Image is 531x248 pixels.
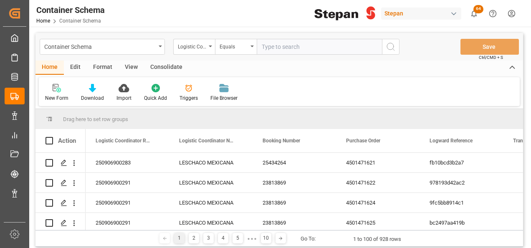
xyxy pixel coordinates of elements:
div: 4501471621 [336,153,420,172]
div: Container Schema [44,41,156,51]
div: LESCHACO MEXICANA [169,153,253,172]
div: LESCHACO MEXICANA [169,213,253,233]
img: Stepan_Company_logo.svg.png_1713531530.png [314,6,375,21]
div: LESCHACO MEXICANA [169,173,253,192]
span: Logistic Coordinator Name [179,138,235,144]
span: 64 [473,5,483,13]
div: Format [87,61,119,75]
div: Press SPACE to select this row. [35,153,86,173]
div: Action [58,137,76,144]
a: Home [36,18,50,24]
div: View [119,61,144,75]
div: 2 [189,233,199,243]
div: bc2497aa419b [420,213,503,233]
button: open menu [173,39,215,55]
div: Triggers [180,94,198,102]
button: show 64 new notifications [465,4,483,23]
div: 10 [261,233,271,243]
div: 25434264 [253,153,336,172]
div: 23813869 [253,213,336,233]
div: Quick Add [144,94,167,102]
div: File Browser [210,94,238,102]
span: Drag here to set row groups [63,116,128,122]
div: 5 [233,233,243,243]
button: open menu [40,39,165,55]
button: Stepan [381,5,465,21]
div: 250906900283 [86,153,169,172]
div: 23813869 [253,173,336,192]
div: New Form [45,94,68,102]
div: ● ● ● [247,235,256,242]
div: Press SPACE to select this row. [35,193,86,213]
div: Equals [220,41,248,51]
span: Booking Number [263,138,300,144]
div: 3 [203,233,214,243]
div: Press SPACE to select this row. [35,173,86,193]
button: open menu [215,39,257,55]
span: Purchase Order [346,138,380,144]
div: Edit [64,61,87,75]
div: LESCHACO MEXICANA [169,193,253,213]
div: Go To: [301,235,316,243]
span: Logistic Coordinator Reference Number [96,138,152,144]
div: 23813869 [253,193,336,213]
button: search button [382,39,400,55]
div: 9fc5bb8914c1 [420,193,503,213]
div: Container Schema [36,4,105,16]
div: fb10bcd3b2a7 [420,153,503,172]
button: Save [460,39,519,55]
div: 1 to 100 of 928 rows [353,235,401,243]
div: Logistic Coordinator Reference Number [178,41,206,51]
div: Import [116,94,131,102]
div: 4 [218,233,228,243]
button: Help Center [483,4,502,23]
div: 4501471622 [336,173,420,192]
div: 250906900291 [86,173,169,192]
span: Logward Reference [430,138,473,144]
div: 250906900291 [86,193,169,213]
div: Home [35,61,64,75]
div: Press SPACE to select this row. [35,213,86,233]
div: Download [81,94,104,102]
div: 4501471625 [336,213,420,233]
div: 978193d42ac2 [420,173,503,192]
div: 250906900291 [86,213,169,233]
div: 4501471624 [336,193,420,213]
div: 1 [174,233,185,243]
span: Ctrl/CMD + S [479,54,503,61]
div: Stepan [381,8,461,20]
input: Type to search [257,39,382,55]
div: Consolidate [144,61,189,75]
